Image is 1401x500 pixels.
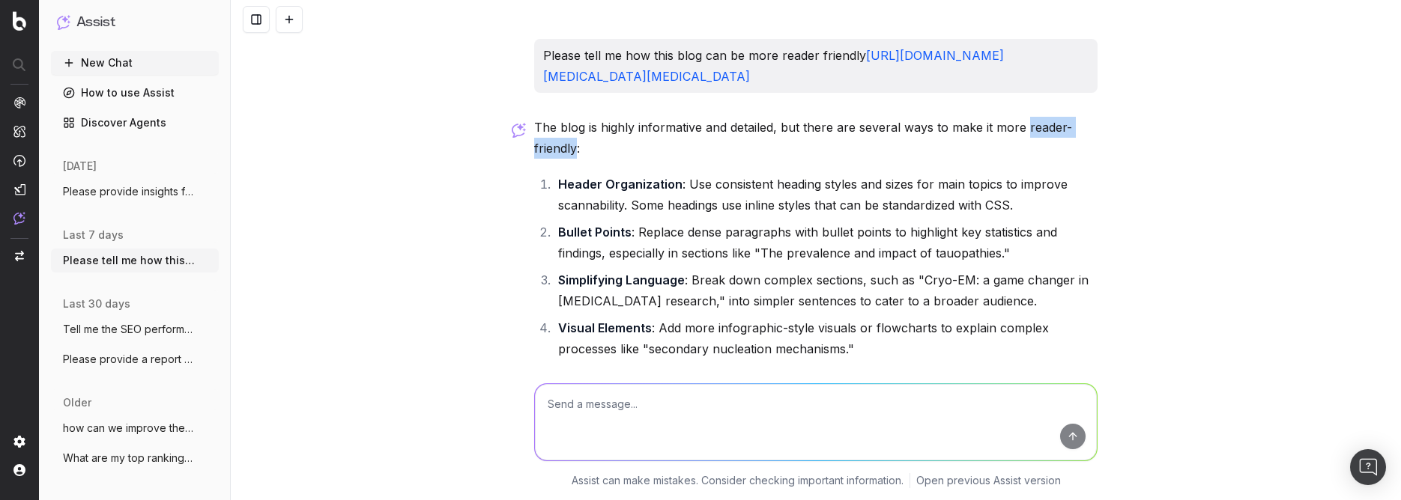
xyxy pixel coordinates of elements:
[51,317,219,341] button: Tell me the SEO performance of [URL]
[13,154,25,167] img: Activation
[534,117,1098,159] p: The blog is highly informative and detailed, but there are several ways to make it more reader-fr...
[554,269,1098,311] li: : Break down complex sections, such as "Cryo-EM: a game changer in [MEDICAL_DATA] research," into...
[51,249,219,272] button: Please tell me how this blog can be more
[558,272,685,287] strong: Simplifying Language
[51,51,219,75] button: New Chat
[512,123,526,138] img: Botify assist logo
[13,212,25,225] img: Assist
[63,159,97,174] span: [DATE]
[51,111,219,135] a: Discover Agents
[51,180,219,204] button: Please provide insights for how the page
[51,446,219,470] button: What are my top ranking pages? [URL]
[13,436,25,448] img: Setting
[63,253,195,268] span: Please tell me how this blog can be more
[63,184,195,199] span: Please provide insights for how the page
[51,416,219,440] button: how can we improve the SEO of this page?
[916,473,1061,488] a: Open previous Assist version
[558,177,683,192] strong: Header Organization
[554,174,1098,216] li: : Use consistent heading styles and sizes for main topics to improve scannability. Some headings ...
[1350,449,1386,485] div: Open Intercom Messenger
[63,395,91,410] span: older
[13,97,25,109] img: Analytics
[13,183,25,195] img: Studio
[13,464,25,476] img: My account
[554,222,1098,263] li: : Replace dense paragraphs with bullet points to highlight key statistics and findings, especiall...
[13,125,25,138] img: Intelligence
[63,228,124,243] span: last 7 days
[572,473,904,488] p: Assist can make mistakes. Consider checking important information.
[57,15,70,29] img: Assist
[51,81,219,105] a: How to use Assist
[554,317,1098,359] li: : Add more infographic-style visuals or flowcharts to explain complex processes like "secondary n...
[15,251,24,261] img: Switch project
[63,352,195,367] span: Please provide a report for the 60 day p
[76,12,115,33] h1: Assist
[51,347,219,371] button: Please provide a report for the 60 day p
[63,296,130,311] span: last 30 days
[13,11,26,31] img: Botify logo
[63,322,195,337] span: Tell me the SEO performance of [URL]
[57,12,213,33] button: Assist
[558,320,652,335] strong: Visual Elements
[558,225,632,240] strong: Bullet Points
[543,45,1089,87] p: Please tell me how this blog can be more reader friendly
[63,421,195,436] span: how can we improve the SEO of this page?
[63,451,195,466] span: What are my top ranking pages? [URL]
